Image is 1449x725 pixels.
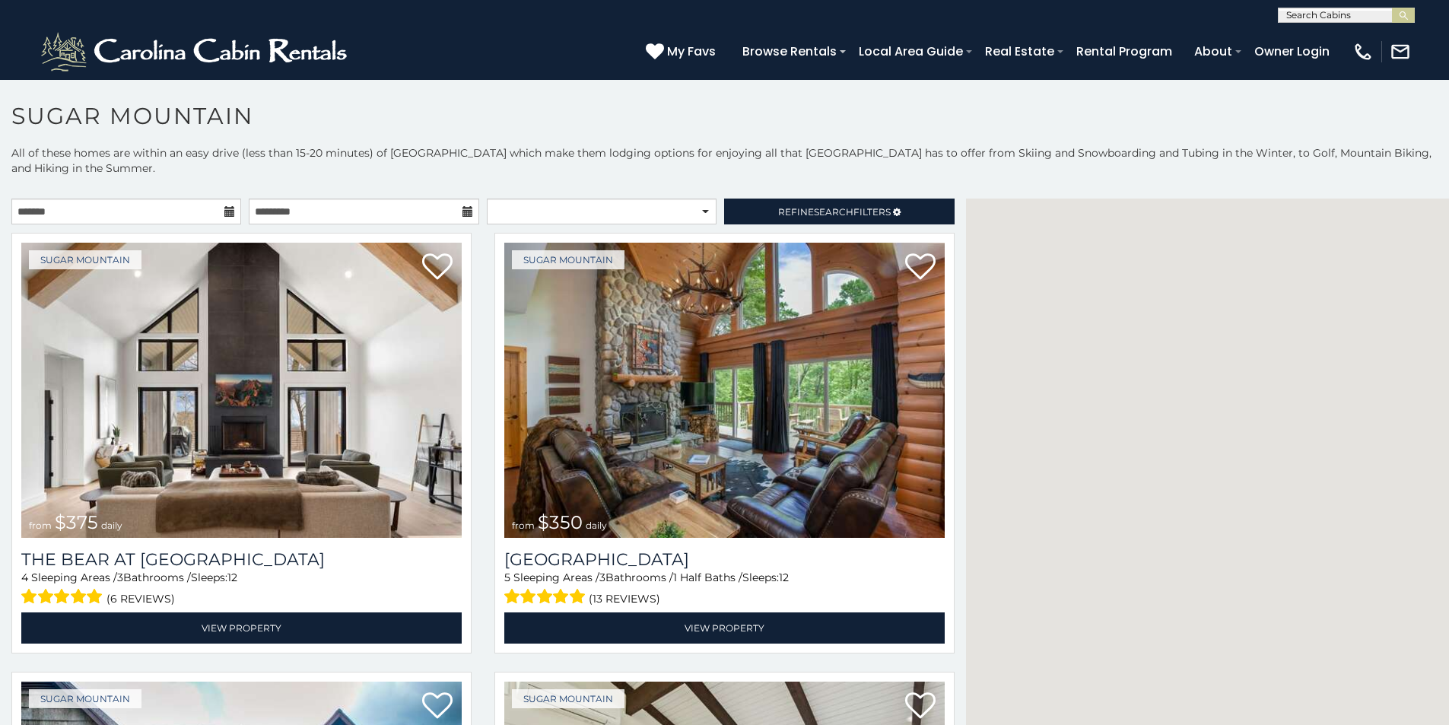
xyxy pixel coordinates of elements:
h3: Grouse Moor Lodge [504,549,945,570]
span: 4 [21,571,28,584]
a: View Property [21,612,462,644]
a: The Bear At Sugar Mountain from $375 daily [21,243,462,538]
a: Browse Rentals [735,38,844,65]
span: Search [814,206,853,218]
span: 3 [599,571,605,584]
span: $350 [538,511,583,533]
div: Sleeping Areas / Bathrooms / Sleeps: [504,570,945,609]
a: View Property [504,612,945,644]
span: (13 reviews) [589,589,660,609]
a: Sugar Mountain [512,250,624,269]
a: Sugar Mountain [29,250,141,269]
img: White-1-2.png [38,29,354,75]
img: phone-regular-white.png [1352,41,1374,62]
a: Local Area Guide [851,38,971,65]
span: My Favs [667,42,716,61]
a: About [1187,38,1240,65]
a: [GEOGRAPHIC_DATA] [504,549,945,570]
a: Grouse Moor Lodge from $350 daily [504,243,945,538]
a: Add to favorites [905,252,936,284]
span: 5 [504,571,510,584]
span: 12 [227,571,237,584]
img: mail-regular-white.png [1390,41,1411,62]
span: (6 reviews) [106,589,175,609]
span: daily [101,520,122,531]
a: Owner Login [1247,38,1337,65]
div: Sleeping Areas / Bathrooms / Sleeps: [21,570,462,609]
a: Add to favorites [422,691,453,723]
img: Grouse Moor Lodge [504,243,945,538]
span: $375 [55,511,98,533]
span: 1 Half Baths / [673,571,742,584]
img: The Bear At Sugar Mountain [21,243,462,538]
a: RefineSearchFilters [724,199,954,224]
h3: The Bear At Sugar Mountain [21,549,462,570]
a: Real Estate [977,38,1062,65]
a: Add to favorites [905,691,936,723]
a: My Favs [646,42,720,62]
a: The Bear At [GEOGRAPHIC_DATA] [21,549,462,570]
a: Rental Program [1069,38,1180,65]
span: 12 [779,571,789,584]
span: daily [586,520,607,531]
a: Sugar Mountain [512,689,624,708]
a: Sugar Mountain [29,689,141,708]
a: Add to favorites [422,252,453,284]
span: from [29,520,52,531]
span: 3 [117,571,123,584]
span: from [512,520,535,531]
span: Refine Filters [778,206,891,218]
